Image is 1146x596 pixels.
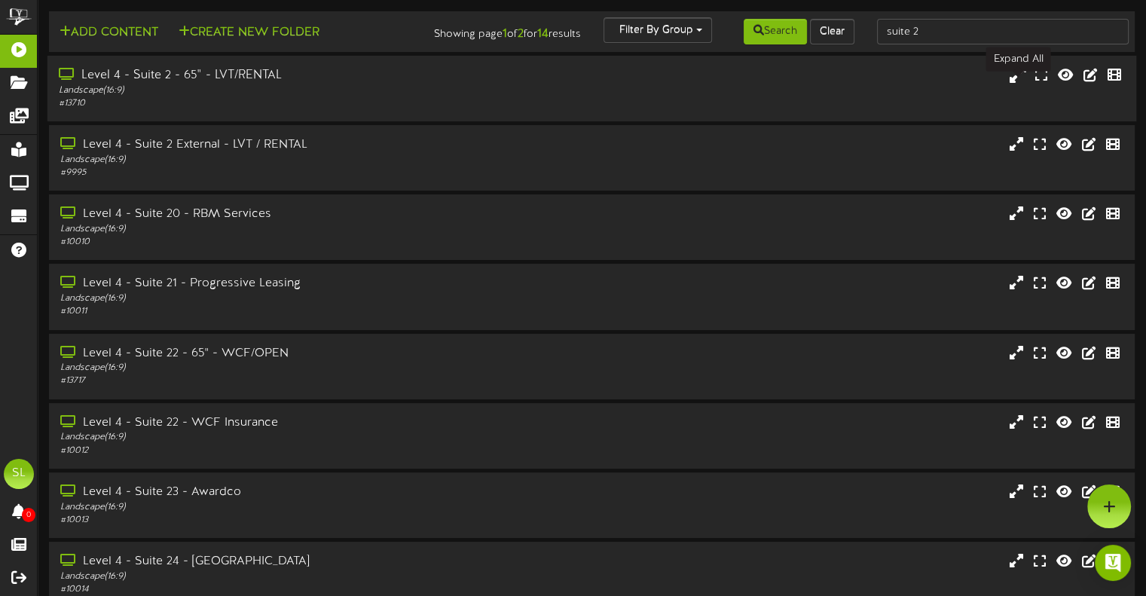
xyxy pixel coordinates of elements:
[174,23,324,42] button: Create New Folder
[537,27,549,41] strong: 14
[60,484,490,501] div: Level 4 - Suite 23 - Awardco
[60,154,490,167] div: Landscape ( 16:9 )
[60,345,490,362] div: Level 4 - Suite 22 - 65" - WCF/OPEN
[55,23,163,42] button: Add Content
[60,136,490,154] div: Level 4 - Suite 2 External - LVT / RENTAL
[60,501,490,514] div: Landscape ( 16:9 )
[60,570,490,583] div: Landscape ( 16:9 )
[503,27,507,41] strong: 1
[60,414,490,432] div: Level 4 - Suite 22 - WCF Insurance
[59,97,490,110] div: # 13710
[60,583,490,596] div: # 10014
[1095,545,1131,581] div: Open Intercom Messenger
[60,236,490,249] div: # 10010
[60,553,490,570] div: Level 4 - Suite 24 - [GEOGRAPHIC_DATA]
[604,17,712,43] button: Filter By Group
[518,27,524,41] strong: 2
[60,206,490,223] div: Level 4 - Suite 20 - RBM Services
[59,84,490,97] div: Landscape ( 16:9 )
[60,223,490,236] div: Landscape ( 16:9 )
[59,67,490,84] div: Level 4 - Suite 2 - 65" - LVT/RENTAL
[60,305,490,318] div: # 10011
[744,19,807,44] button: Search
[60,292,490,305] div: Landscape ( 16:9 )
[22,508,35,522] span: 0
[877,19,1129,44] input: -- Search Playlists by Name --
[60,275,490,292] div: Level 4 - Suite 21 - Progressive Leasing
[60,431,490,444] div: Landscape ( 16:9 )
[60,445,490,457] div: # 10012
[409,17,592,43] div: Showing page of for results
[60,374,490,387] div: # 13717
[4,459,34,489] div: SL
[60,362,490,374] div: Landscape ( 16:9 )
[60,167,490,179] div: # 9995
[810,19,854,44] button: Clear
[60,514,490,527] div: # 10013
